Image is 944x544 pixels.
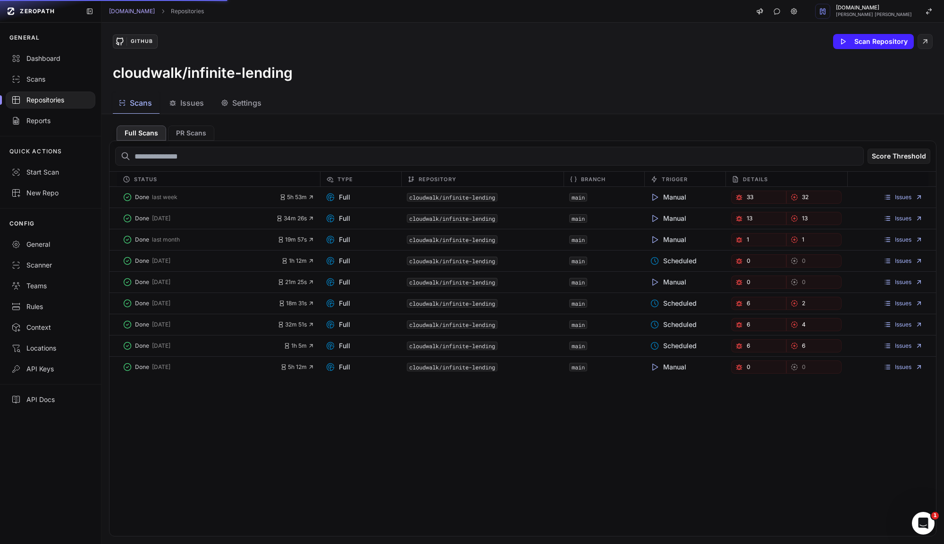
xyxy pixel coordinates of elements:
a: 6 [731,297,786,310]
a: Repositories [171,8,204,15]
iframe: Intercom live chat [912,512,935,535]
button: 0 [786,276,842,289]
button: 34m 26s [276,215,314,222]
span: [PERSON_NAME] [PERSON_NAME] [836,12,912,17]
button: 18m 31s [278,300,314,307]
code: cloudwalk/infinite-lending [407,320,497,329]
button: 5h 12m [280,363,314,371]
code: cloudwalk/infinite-lending [407,299,497,308]
span: Full [326,277,350,287]
span: 21m 25s [278,278,314,286]
p: CONFIG [9,220,34,227]
a: main [572,215,585,222]
button: 13 [731,212,786,225]
span: [DOMAIN_NAME] [836,5,912,10]
div: Repositories [11,95,90,105]
span: Manual [650,214,686,223]
div: GitHub [126,37,157,46]
span: Full [326,214,350,223]
div: Context [11,323,90,332]
button: PR Scans [168,126,214,141]
button: 6 [786,339,842,352]
div: Done [DATE] 5h 12m Full cloudwalk/infinite-lending main Manual 0 0 Issues [110,356,936,377]
span: [DATE] [152,321,170,328]
p: QUICK ACTIONS [9,148,62,155]
code: cloudwalk/infinite-lending [407,363,497,371]
div: Status [117,172,320,186]
span: 32m 51s [278,321,314,328]
span: Done [135,363,149,371]
span: Manual [650,277,686,287]
a: 0 [731,360,786,374]
div: Done [DATE] 1h 5m Full cloudwalk/infinite-lending main Scheduled 6 6 Issues [110,335,936,356]
span: 6 [747,321,750,328]
span: Full [326,235,350,244]
a: Issues [884,321,923,328]
span: Settings [232,97,261,109]
a: [DOMAIN_NAME] [109,8,155,15]
span: Done [135,257,149,265]
div: Start Scan [11,167,90,177]
span: 1 [802,236,804,243]
div: Done [DATE] 32m 51s Full cloudwalk/infinite-lending main Scheduled 6 4 Issues [110,314,936,335]
span: Manual [650,235,686,244]
button: Done [DATE] [123,276,278,289]
nav: breadcrumb [109,8,204,15]
button: 5h 53m [279,193,314,201]
div: Done [DATE] 21m 25s Full cloudwalk/infinite-lending main Manual 0 0 Issues [110,271,936,293]
a: Issues [884,215,923,222]
a: 33 [731,191,786,204]
div: Done [DATE] 34m 26s Full cloudwalk/infinite-lending main Manual 13 13 Issues [110,208,936,229]
span: Done [135,278,149,286]
a: main [572,236,585,243]
div: Repository [401,172,564,186]
span: Scheduled [650,320,697,329]
span: 13 [747,215,752,222]
a: Issues [884,236,923,243]
button: Scan Repository [833,34,914,49]
span: 0 [747,278,750,286]
span: Full [326,362,350,372]
a: 0 [731,254,786,268]
button: Done [DATE] [123,254,281,268]
a: Issues [884,342,923,350]
span: 0 [747,257,750,265]
div: Scanner [11,260,90,270]
code: cloudwalk/infinite-lending [407,193,497,201]
span: 6 [747,342,750,350]
span: Scheduled [650,256,697,266]
div: Trigger [644,172,725,186]
h3: cloudwalk/infinite-lending [113,64,293,81]
p: GENERAL [9,34,40,42]
a: 4 [786,318,842,331]
button: 19m 57s [278,236,314,243]
span: [DATE] [152,278,170,286]
span: Done [135,300,149,307]
button: 13 [786,212,842,225]
button: 1h 5m [284,342,314,350]
button: Done [DATE] [123,297,278,310]
div: API Keys [11,364,90,374]
div: Type [320,172,401,186]
span: Done [135,193,149,201]
button: Done [DATE] [123,339,284,352]
div: Done last week 5h 53m Full cloudwalk/infinite-lending main Manual 33 32 Issues [110,187,936,208]
span: Full [326,192,350,202]
span: 1 [747,236,749,243]
span: last week [152,193,177,201]
span: 32 [802,193,809,201]
span: Issues [180,97,204,109]
span: Full [326,320,350,329]
button: 0 [786,254,842,268]
a: main [572,278,585,286]
span: 6 [747,300,750,307]
div: Reports [11,116,90,126]
span: 1 [931,512,939,519]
